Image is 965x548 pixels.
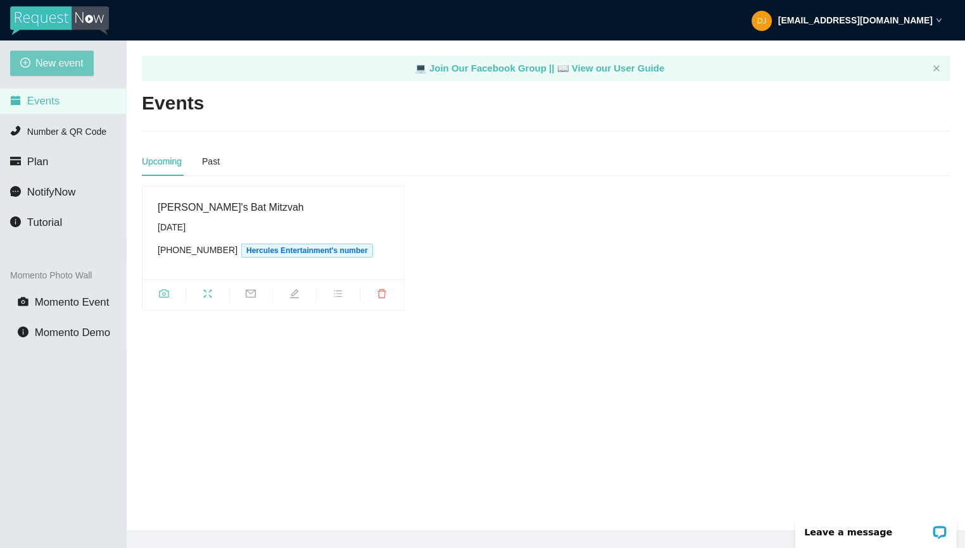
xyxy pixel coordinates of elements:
[933,65,940,72] span: close
[142,154,182,168] div: Upcoming
[10,186,21,197] span: message
[158,220,389,234] div: [DATE]
[241,244,373,258] span: Hercules Entertainment's number
[10,125,21,136] span: phone
[10,216,21,227] span: info-circle
[787,508,965,548] iframe: LiveChat chat widget
[35,327,110,339] span: Momento Demo
[158,199,389,215] div: [PERSON_NAME]'s Bat Mitzvah
[778,15,933,25] strong: [EMAIL_ADDRESS][DOMAIN_NAME]
[27,186,75,198] span: NotifyNow
[557,63,665,73] a: laptop View our User Guide
[202,154,220,168] div: Past
[27,95,60,107] span: Events
[18,296,28,307] span: camera
[933,65,940,73] button: close
[10,6,109,35] img: RequestNow
[557,63,569,73] span: laptop
[35,55,84,71] span: New event
[18,327,28,337] span: info-circle
[27,127,106,137] span: Number & QR Code
[415,63,557,73] a: laptop Join Our Facebook Group ||
[142,289,186,302] span: camera
[936,17,942,23] span: down
[27,216,62,228] span: Tutorial
[20,58,30,70] span: plus-circle
[317,289,360,302] span: bars
[35,296,110,308] span: Momento Event
[27,156,49,168] span: Plan
[415,63,427,73] span: laptop
[10,95,21,106] span: calendar
[158,243,389,258] div: [PHONE_NUMBER]
[186,289,229,302] span: fullscreen
[10,156,21,166] span: credit-card
[360,289,404,302] span: delete
[142,90,204,116] h2: Events
[273,289,316,302] span: edit
[10,51,94,76] button: plus-circleNew event
[752,11,772,31] img: 1888ceddb938043c24f00366dbc084e2
[230,289,273,302] span: mail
